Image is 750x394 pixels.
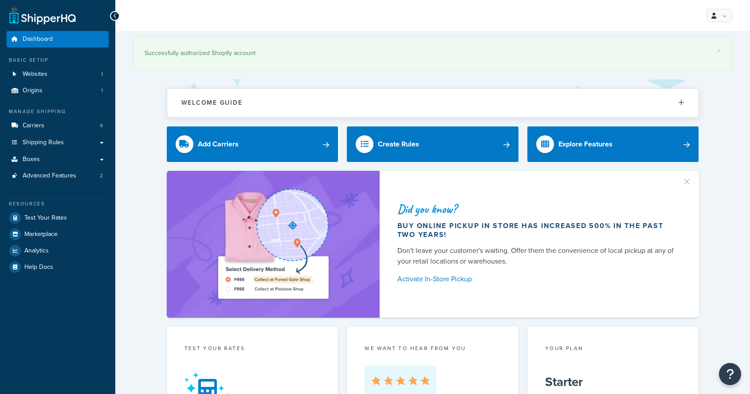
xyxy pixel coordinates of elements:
[24,247,49,255] span: Analytics
[23,35,53,43] span: Dashboard
[545,344,681,355] div: Your Plan
[101,87,103,95] span: 1
[100,122,103,130] span: 4
[347,126,518,162] a: Create Rules
[365,344,501,352] p: we want to hear from you
[7,83,109,99] li: Origins
[23,172,76,180] span: Advanced Features
[545,375,681,389] h5: Starter
[397,203,678,215] div: Did you know?
[7,134,109,151] a: Shipping Rules
[7,226,109,242] a: Marketplace
[23,122,44,130] span: Carriers
[193,184,353,305] img: ad-shirt-map-b0359fc47e01cab431d101c4b569394f6a03f54285957d908178d52f29eb9668.png
[7,108,109,115] div: Manage Shipping
[7,83,109,99] a: Origins1
[167,126,338,162] a: Add Carriers
[7,66,109,83] li: Websites
[7,200,109,208] div: Resources
[181,99,243,106] h2: Welcome Guide
[23,156,40,163] span: Boxes
[7,151,109,168] a: Boxes
[7,168,109,184] li: Advanced Features
[24,214,67,222] span: Test Your Rates
[397,221,678,239] div: Buy online pickup in store has increased 500% in the past two years!
[527,126,699,162] a: Explore Features
[145,47,721,59] div: Successfully authorized Shopify account
[198,138,239,150] div: Add Carriers
[7,66,109,83] a: Websites1
[24,264,53,271] span: Help Docs
[378,138,419,150] div: Create Rules
[558,138,613,150] div: Explore Features
[7,118,109,134] li: Carriers
[397,273,678,285] a: Activate In-Store Pickup
[397,245,678,267] div: Don't leave your customer's waiting. Offer them the convenience of local pickup at any of your re...
[23,71,47,78] span: Websites
[100,172,103,180] span: 2
[23,87,43,95] span: Origins
[719,363,741,385] button: Open Resource Center
[7,210,109,226] a: Test Your Rates
[185,344,321,355] div: Test your rates
[7,168,109,184] a: Advanced Features2
[7,118,109,134] a: Carriers4
[101,71,103,78] span: 1
[24,231,58,238] span: Marketplace
[7,259,109,275] a: Help Docs
[7,243,109,259] a: Analytics
[717,47,721,54] a: ×
[23,139,64,146] span: Shipping Rules
[7,31,109,47] a: Dashboard
[7,56,109,64] div: Basic Setup
[167,89,699,117] button: Welcome Guide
